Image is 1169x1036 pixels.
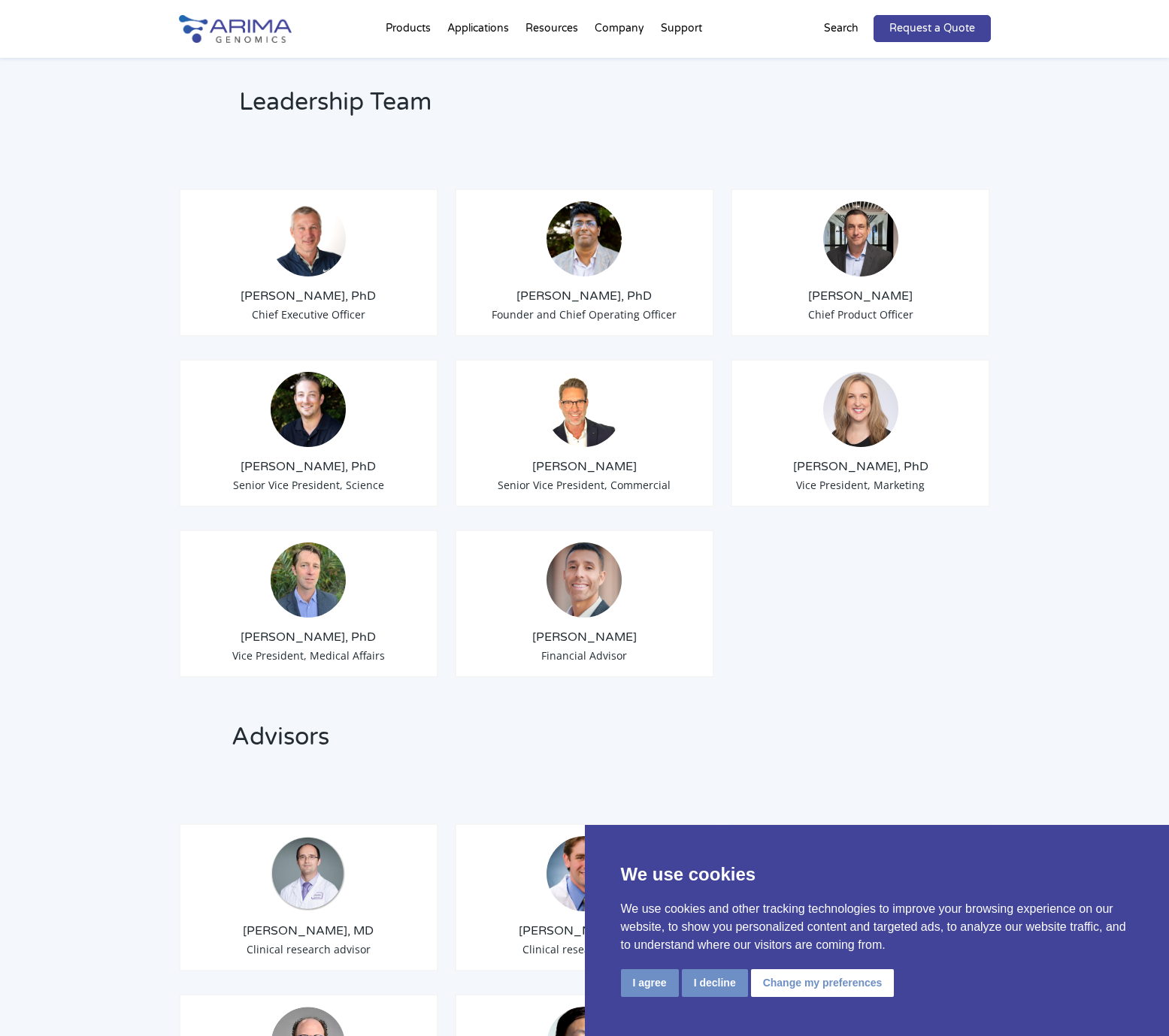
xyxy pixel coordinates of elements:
h2: Advisors [232,720,562,766]
img: David-Duvall-Headshot.jpg [547,372,622,447]
span: Senior Vice President, Commercial [498,478,671,492]
h3: [PERSON_NAME], PhD [743,458,978,475]
h3: [PERSON_NAME], MD [192,923,426,939]
span: Senior Vice President, Science [233,478,384,492]
p: Search [824,19,859,38]
img: Darren-Sigal.jpg [547,836,622,911]
span: Vice President, Medical Affairs [232,648,385,663]
img: Matija-Snuderl.png [271,836,346,911]
a: Request a Quote [874,15,991,42]
h3: [PERSON_NAME] [468,629,702,645]
img: Sid-Selvaraj_Arima-Genomics.png [547,201,622,276]
img: Anthony-Schmitt_Arima-Genomics.png [271,372,346,447]
img: A.-Seltser-Headshot.jpeg [547,542,622,618]
button: I agree [621,969,679,997]
h3: [PERSON_NAME], MD [468,923,702,939]
h3: [PERSON_NAME], PhD [192,458,426,475]
img: Tom-Willis.jpg [271,201,346,276]
h3: [PERSON_NAME], PhD [468,288,702,304]
button: Change my preferences [751,969,895,997]
h3: [PERSON_NAME], PhD [192,629,426,645]
button: I decline [682,969,748,997]
p: We use cookies and other tracking technologies to improve your browsing experience on our website... [621,900,1134,954]
p: We use cookies [621,861,1134,888]
h3: [PERSON_NAME] [743,288,978,304]
span: Clinical research advisor [522,942,647,956]
span: Chief Product Officer [808,307,913,322]
h3: [PERSON_NAME] [468,458,702,475]
span: Clinical research advisor [247,942,371,956]
span: Chief Executive Officer [252,307,365,322]
img: 19364919-cf75-45a2-a608-1b8b29f8b955.jpg [823,372,898,447]
h3: [PERSON_NAME], PhD [192,288,426,304]
img: 1632501909860.jpeg [271,542,346,618]
span: Financial Advisor [541,648,627,663]
img: Arima-Genomics-logo [179,15,292,43]
span: Founder and Chief Operating Officer [492,307,677,322]
span: Vice President, Marketing [796,478,925,492]
img: Chris-Roberts.jpg [823,201,898,276]
h2: Leadership Team [239,86,777,131]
